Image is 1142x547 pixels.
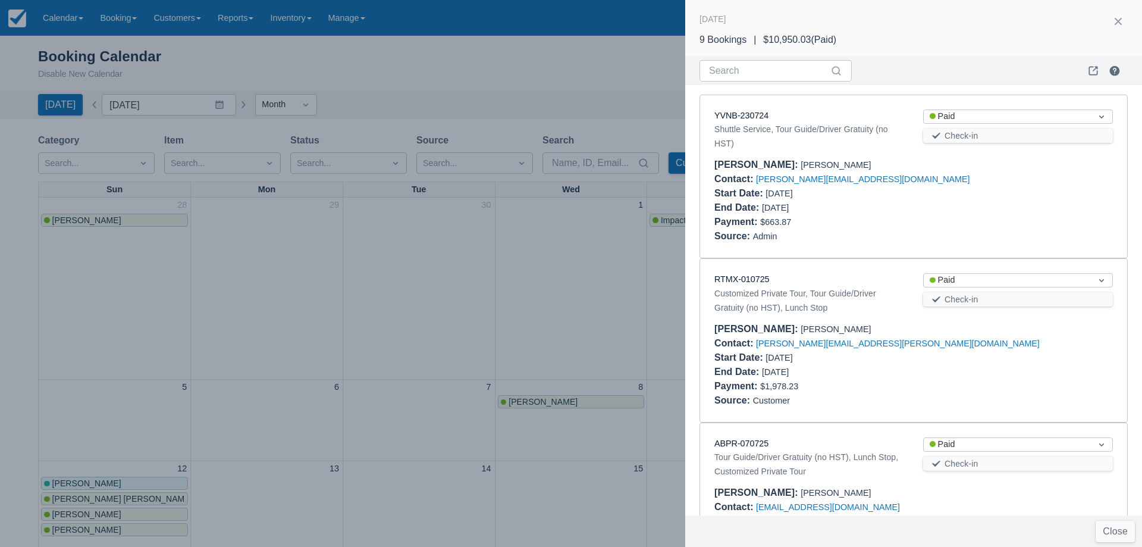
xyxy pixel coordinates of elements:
[714,174,756,184] div: Contact :
[1096,521,1135,542] button: Close
[923,457,1113,471] button: Check-in
[714,217,760,227] div: Payment :
[923,292,1113,307] button: Check-in
[714,395,753,405] div: Source :
[714,487,801,498] div: [PERSON_NAME] :
[714,286,904,315] div: Customized Private Tour, Tour Guide/Driver Gratuity (no HST), Lunch Stop
[709,60,828,82] input: Search
[756,174,970,184] a: [PERSON_NAME][EMAIL_ADDRESS][DOMAIN_NAME]
[714,158,1113,172] div: [PERSON_NAME]
[714,367,762,377] div: End Date :
[714,450,904,479] div: Tour Guide/Driver Gratuity (no HST), Lunch Stop, Customized Private Tour
[756,339,1040,348] a: [PERSON_NAME][EMAIL_ADDRESS][PERSON_NAME][DOMAIN_NAME]
[1096,111,1108,123] span: Dropdown icon
[756,502,900,512] a: [EMAIL_ADDRESS][DOMAIN_NAME]
[714,122,904,151] div: Shuttle Service, Tour Guide/Driver Gratuity (no HST)
[714,215,1113,229] div: $663.87
[714,439,768,448] a: ABPR-070725
[714,322,1113,336] div: [PERSON_NAME]
[1096,274,1108,286] span: Dropdown icon
[714,365,904,379] div: [DATE]
[714,202,762,212] div: End Date :
[923,129,1113,143] button: Check-in
[714,201,904,215] div: [DATE]
[699,33,746,47] div: 9 Bookings
[714,486,1113,500] div: [PERSON_NAME]
[714,160,801,170] div: [PERSON_NAME] :
[714,351,904,365] div: [DATE]
[746,33,763,47] div: |
[714,514,904,529] div: [DATE]
[714,229,1113,243] div: Admin
[930,110,1085,123] div: Paid
[714,338,756,348] div: Contact :
[714,393,1113,408] div: Customer
[714,188,765,198] div: Start Date :
[714,186,904,201] div: [DATE]
[714,324,801,334] div: [PERSON_NAME] :
[714,111,768,120] a: YVNB-230724
[1096,439,1108,451] span: Dropdown icon
[714,274,770,284] a: RTMX-010725
[714,379,1113,393] div: $1,978.23
[714,381,760,391] div: Payment :
[699,12,726,26] div: [DATE]
[930,274,1085,287] div: Paid
[930,438,1085,451] div: Paid
[714,352,765,362] div: Start Date :
[714,231,753,241] div: Source :
[763,33,836,47] div: $10,950.03 ( Paid )
[714,502,756,512] div: Contact :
